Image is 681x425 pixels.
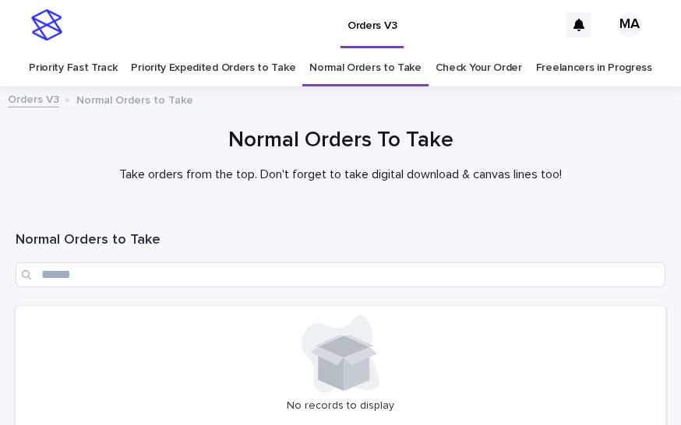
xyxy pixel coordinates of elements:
a: Priority Fast Track [29,50,117,86]
a: Normal Orders to Take [309,50,422,86]
a: Freelancers in Progress [536,50,652,86]
h1: Normal Orders To Take [16,126,665,155]
a: Orders V3 [8,90,59,107]
p: No records to display [25,399,656,413]
p: Take orders from the top. Don't forget to take digital download & canvas lines too! [29,167,652,182]
h1: Normal Orders to Take [16,231,665,250]
img: stacker-logo-s-only.png [31,9,62,40]
div: MA [617,12,642,37]
input: Search [16,262,665,287]
a: Priority Expedited Orders to Take [131,50,295,86]
a: Check Your Order [436,50,522,86]
p: Normal Orders to Take [76,90,193,107]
